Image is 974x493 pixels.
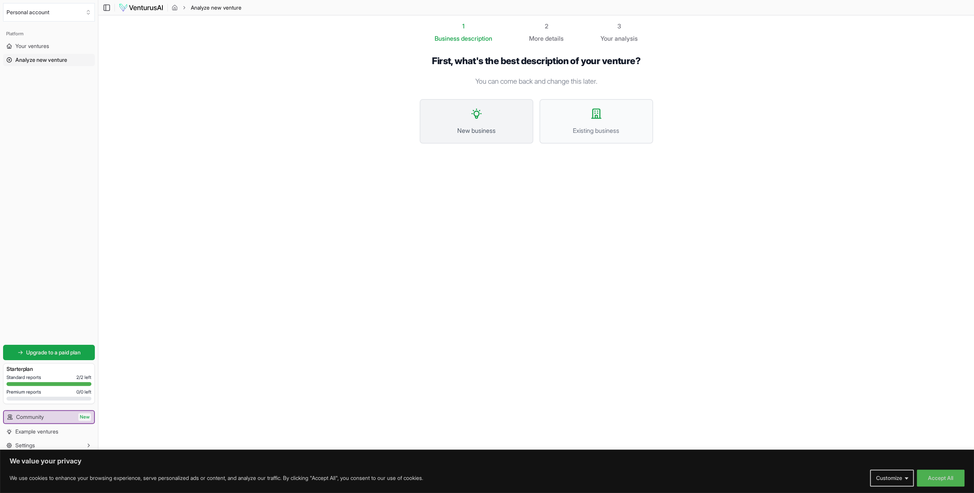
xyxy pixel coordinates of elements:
[548,126,645,135] span: Existing business
[76,374,91,381] span: 2 / 2 left
[461,35,492,42] span: description
[529,22,564,31] div: 2
[172,4,241,12] nav: breadcrumb
[428,126,525,135] span: New business
[435,34,460,43] span: Business
[3,425,95,438] a: Example ventures
[7,374,41,381] span: Standard reports
[600,22,638,31] div: 3
[7,389,41,395] span: Premium reports
[529,34,544,43] span: More
[3,345,95,360] a: Upgrade to a paid plan
[3,28,95,40] div: Platform
[3,40,95,52] a: Your ventures
[615,35,638,42] span: analysis
[15,442,35,449] span: Settings
[16,413,44,421] span: Community
[119,3,164,12] img: logo
[3,54,95,66] a: Analyze new venture
[870,470,914,486] button: Customize
[3,439,95,452] button: Settings
[420,76,653,87] p: You can come back and change this later.
[78,413,91,421] span: New
[3,3,95,22] button: Select an organization
[7,365,91,373] h3: Starter plan
[76,389,91,395] span: 0 / 0 left
[539,99,653,144] button: Existing business
[10,457,964,466] p: We value your privacy
[191,4,241,12] span: Analyze new venture
[600,34,613,43] span: Your
[4,411,94,423] a: CommunityNew
[15,56,67,64] span: Analyze new venture
[420,99,533,144] button: New business
[917,470,964,486] button: Accept All
[420,55,653,67] h1: First, what's the best description of your venture?
[26,349,81,356] span: Upgrade to a paid plan
[10,473,423,483] p: We use cookies to enhance your browsing experience, serve personalized ads or content, and analyz...
[15,428,58,435] span: Example ventures
[545,35,564,42] span: details
[15,42,49,50] span: Your ventures
[435,22,492,31] div: 1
